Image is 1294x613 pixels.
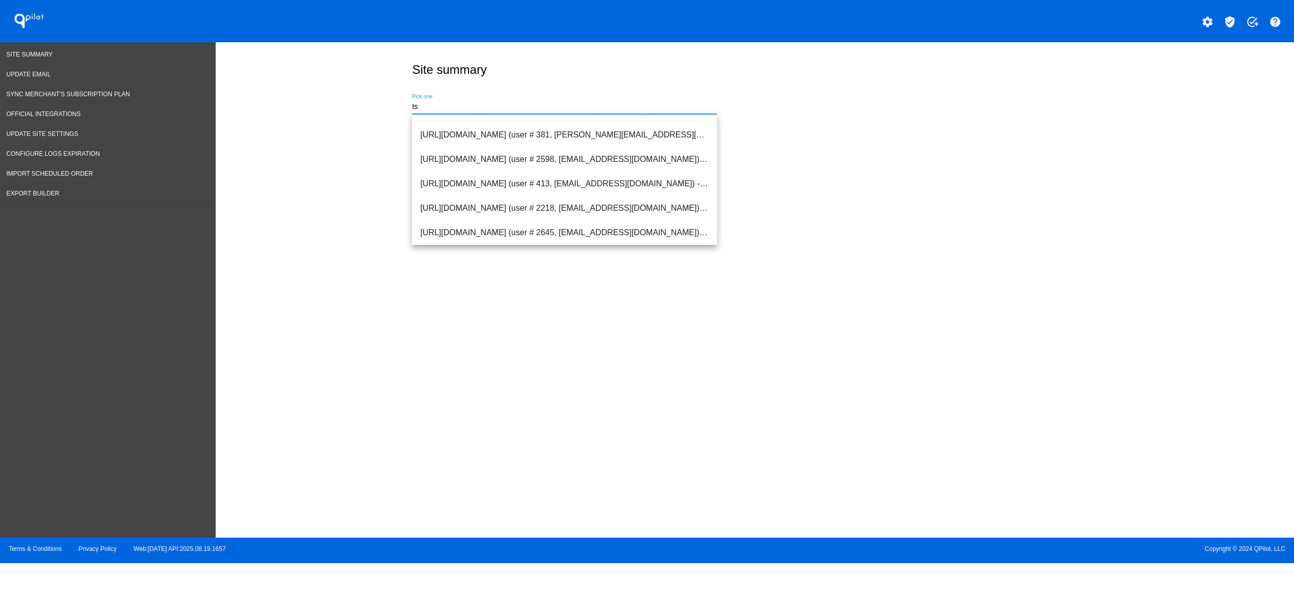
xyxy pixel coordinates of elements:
[412,103,717,111] input: Number
[7,130,78,137] span: Update Site Settings
[7,51,53,58] span: Site Summary
[1224,16,1236,28] mat-icon: verified_user
[7,91,130,98] span: Sync Merchant's Subscription Plan
[9,545,62,552] a: Terms & Conditions
[9,11,49,31] h1: QPilot
[7,170,93,177] span: Import Scheduled Order
[1246,16,1258,28] mat-icon: add_task
[420,196,709,220] span: [URL][DOMAIN_NAME] (user # 2218, [EMAIL_ADDRESS][DOMAIN_NAME]) - Test
[7,190,60,197] span: Export Builder
[1201,16,1214,28] mat-icon: settings
[420,123,709,147] span: [URL][DOMAIN_NAME] (user # 381, [PERSON_NAME][EMAIL_ADDRESS][DOMAIN_NAME]) - Production
[420,147,709,172] span: [URL][DOMAIN_NAME] (user # 2598, [EMAIL_ADDRESS][DOMAIN_NAME]) - Test
[656,545,1285,552] span: Copyright © 2024 QPilot, LLC
[420,220,709,245] span: [URL][DOMAIN_NAME] (user # 2645, [EMAIL_ADDRESS][DOMAIN_NAME]) - Test
[134,545,226,552] a: Web:[DATE] API:2025.08.19.1657
[79,545,117,552] a: Privacy Policy
[7,71,51,78] span: Update Email
[7,150,100,157] span: Configure logs expiration
[1269,16,1281,28] mat-icon: help
[7,110,81,118] span: Official Integrations
[412,63,487,77] h2: Site summary
[420,172,709,196] span: [URL][DOMAIN_NAME] (user # 413, [EMAIL_ADDRESS][DOMAIN_NAME]) - Test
